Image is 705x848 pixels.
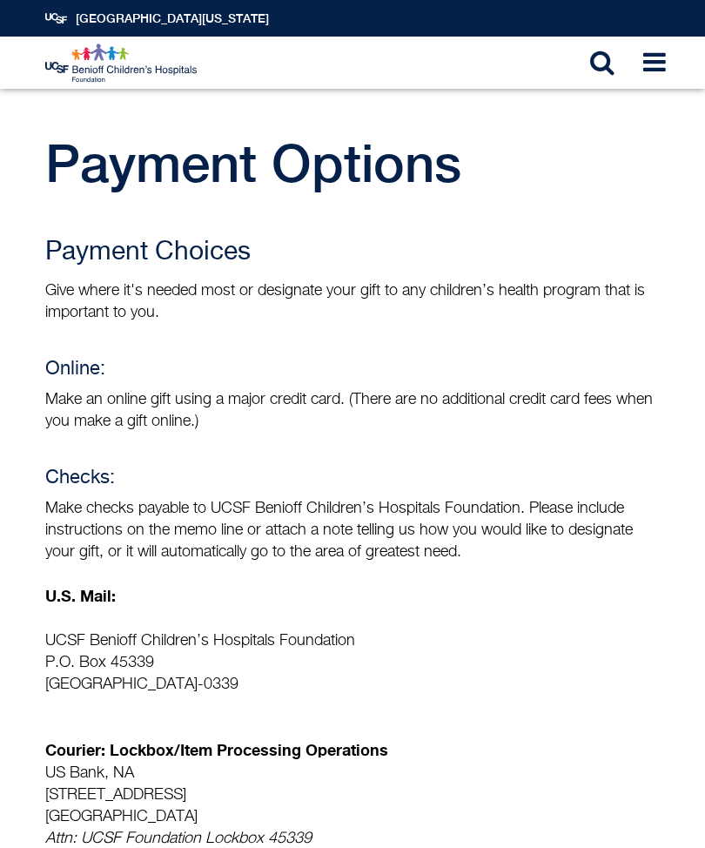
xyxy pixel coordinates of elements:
[45,498,661,563] p: Make checks payable to UCSF Benioff Children’s Hospitals Foundation. Please include instructions ...
[45,468,661,489] h4: Checks:
[45,586,116,605] strong: U.S. Mail:
[45,237,661,268] h3: Payment Choices
[45,630,661,696] p: UCSF Benioff Children’s Hospitals Foundation P.O. Box 45339 [GEOGRAPHIC_DATA]-0339
[45,359,661,380] h4: Online:
[45,740,388,759] strong: Courier: Lockbox/Item Processing Operations
[45,831,312,846] em: Attn: UCSF Foundation Lockbox 45339
[76,11,269,25] a: [GEOGRAPHIC_DATA][US_STATE]
[45,280,661,324] p: Give where it's needed most or designate your gift to any children’s health program that is impor...
[45,44,199,83] img: Logo for UCSF Benioff Children's Hospitals Foundation
[45,389,661,433] p: Make an online gift using a major credit card. (There are no additional credit card fees when you...
[45,132,461,193] span: Payment Options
